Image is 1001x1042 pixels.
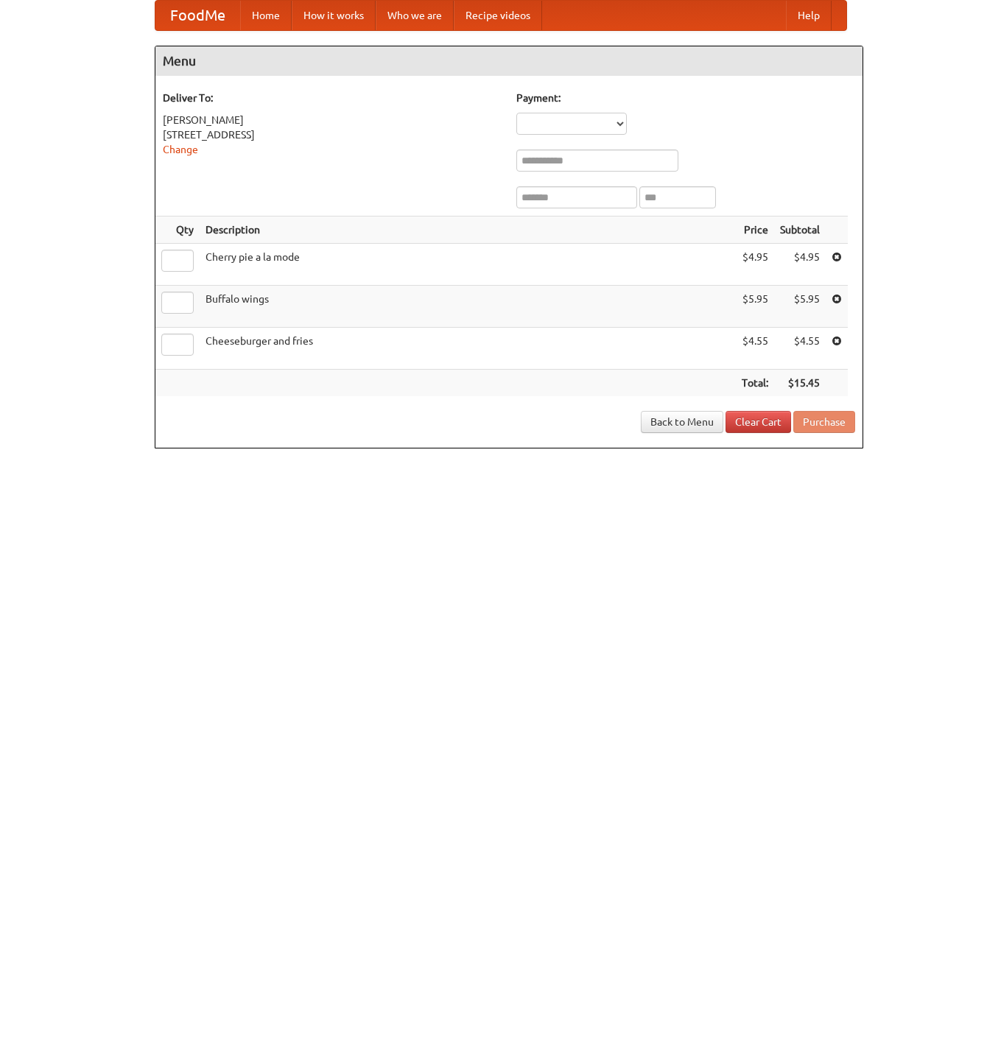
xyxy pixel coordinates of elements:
td: Cherry pie a la mode [200,244,736,286]
td: $4.95 [774,244,826,286]
a: Change [163,144,198,155]
button: Purchase [793,411,855,433]
td: Buffalo wings [200,286,736,328]
td: $4.95 [736,244,774,286]
td: $4.55 [774,328,826,370]
a: Who we are [376,1,454,30]
h4: Menu [155,46,863,76]
div: [PERSON_NAME] [163,113,502,127]
a: FoodMe [155,1,240,30]
th: Total: [736,370,774,397]
h5: Payment: [516,91,855,105]
a: Help [786,1,832,30]
td: $5.95 [736,286,774,328]
th: Price [736,217,774,244]
th: Subtotal [774,217,826,244]
h5: Deliver To: [163,91,502,105]
a: Back to Menu [641,411,723,433]
a: Clear Cart [726,411,791,433]
td: $4.55 [736,328,774,370]
th: Description [200,217,736,244]
td: Cheeseburger and fries [200,328,736,370]
a: Recipe videos [454,1,542,30]
th: Qty [155,217,200,244]
a: Home [240,1,292,30]
div: [STREET_ADDRESS] [163,127,502,142]
td: $5.95 [774,286,826,328]
a: How it works [292,1,376,30]
th: $15.45 [774,370,826,397]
